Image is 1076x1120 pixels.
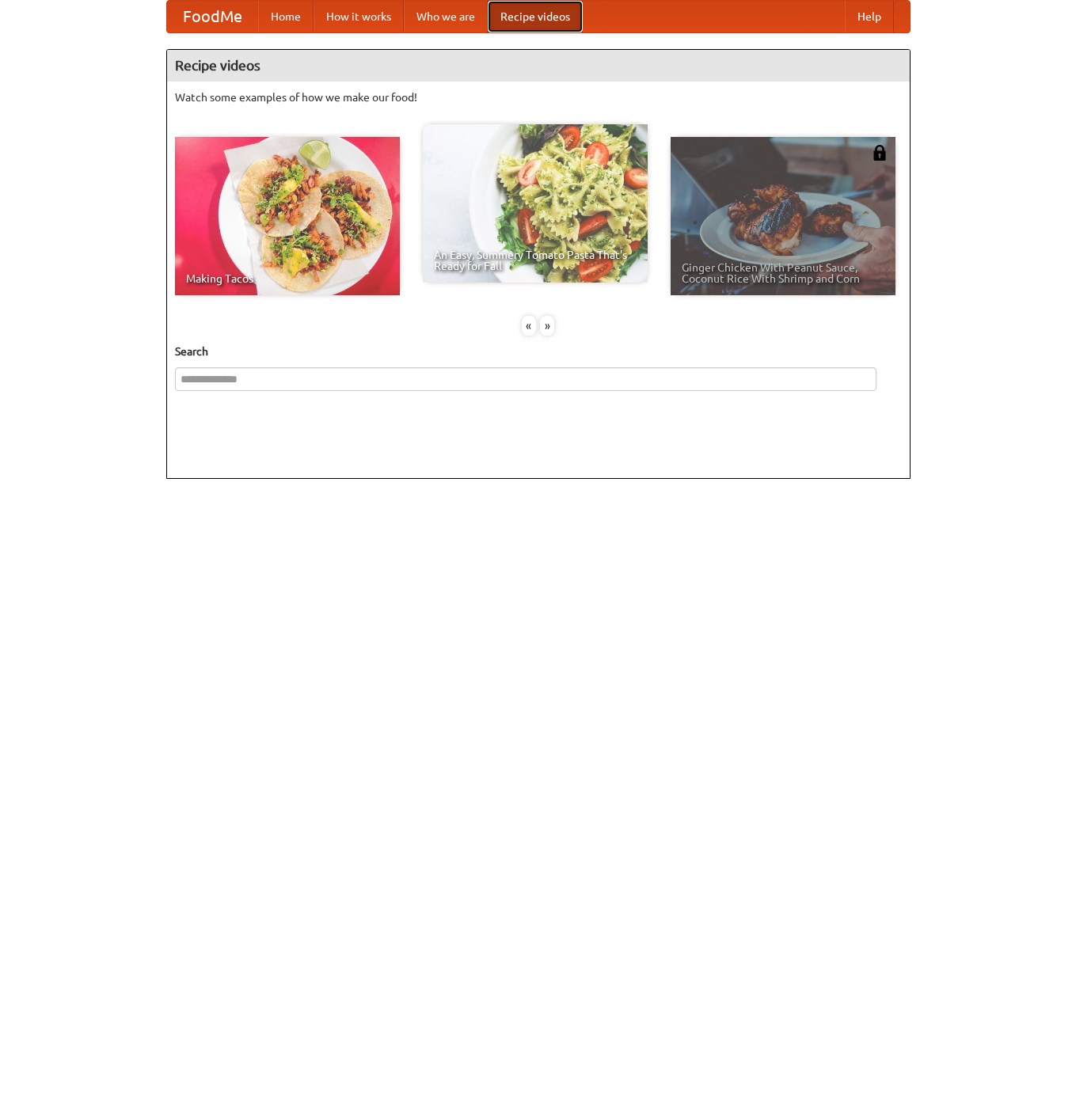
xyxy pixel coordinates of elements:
div: » [540,316,554,336]
div: « [522,316,536,336]
a: Making Tacos [175,137,400,295]
a: Who we are [404,1,488,32]
a: An Easy, Summery Tomato Pasta That's Ready for Fall [423,124,648,283]
img: 483408.png [872,145,888,161]
a: How it works [314,1,404,32]
a: Home [258,1,314,32]
a: FoodMe [167,1,258,32]
h5: Search [175,344,902,359]
span: Making Tacos [186,273,389,284]
h4: Recipe videos [167,50,910,82]
p: Watch some examples of how we make our food! [175,89,902,105]
span: An Easy, Summery Tomato Pasta That's Ready for Fall [434,249,637,271]
a: Recipe videos [488,1,583,32]
a: Help [845,1,894,32]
